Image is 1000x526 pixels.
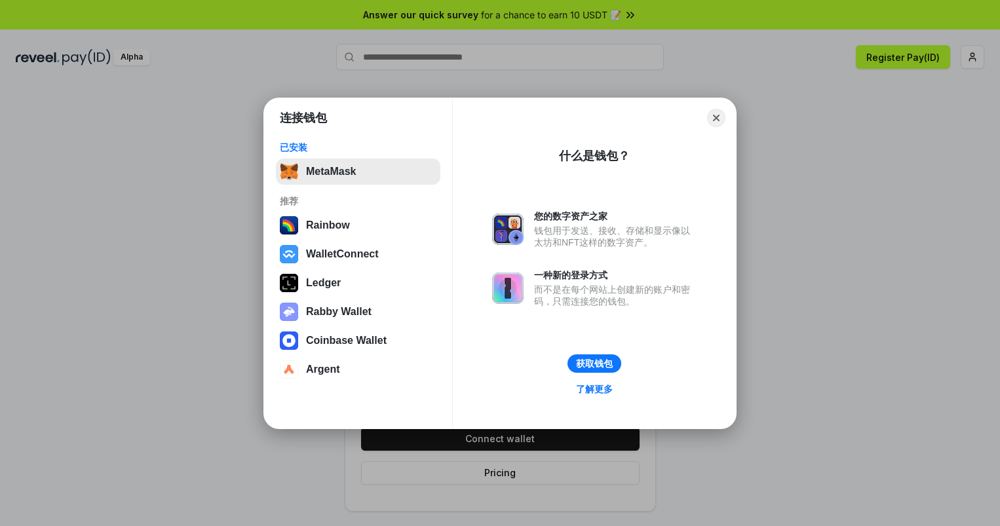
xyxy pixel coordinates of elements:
img: svg+xml,%3Csvg%20fill%3D%22none%22%20height%3D%2233%22%20viewBox%3D%220%200%2035%2033%22%20width%... [280,162,298,181]
div: WalletConnect [306,248,379,260]
img: svg+xml,%3Csvg%20width%3D%2228%22%20height%3D%2228%22%20viewBox%3D%220%200%2028%2028%22%20fill%3D... [280,331,298,350]
div: 什么是钱包？ [559,148,630,164]
img: svg+xml,%3Csvg%20xmlns%3D%22http%3A%2F%2Fwww.w3.org%2F2000%2Fsvg%22%20fill%3D%22none%22%20viewBox... [492,272,524,304]
button: Rabby Wallet [276,299,440,325]
div: Rabby Wallet [306,306,372,318]
button: Close [707,109,725,127]
h1: 连接钱包 [280,110,327,126]
div: 推荐 [280,195,436,207]
img: svg+xml,%3Csvg%20xmlns%3D%22http%3A%2F%2Fwww.w3.org%2F2000%2Fsvg%22%20fill%3D%22none%22%20viewBox... [280,303,298,321]
div: 已安装 [280,141,436,153]
div: 您的数字资产之家 [534,210,697,222]
img: svg+xml,%3Csvg%20xmlns%3D%22http%3A%2F%2Fwww.w3.org%2F2000%2Fsvg%22%20fill%3D%22none%22%20viewBox... [492,214,524,245]
div: 钱包用于发送、接收、存储和显示像以太坊和NFT这样的数字资产。 [534,225,697,248]
button: 获取钱包 [567,354,621,373]
div: Ledger [306,277,341,289]
button: Rainbow [276,212,440,238]
img: svg+xml,%3Csvg%20width%3D%2228%22%20height%3D%2228%22%20viewBox%3D%220%200%2028%2028%22%20fill%3D... [280,245,298,263]
button: MetaMask [276,159,440,185]
div: 一种新的登录方式 [534,269,697,281]
button: Coinbase Wallet [276,328,440,354]
div: MetaMask [306,166,356,178]
a: 了解更多 [568,381,621,398]
div: Rainbow [306,219,350,231]
div: Coinbase Wallet [306,335,387,347]
img: svg+xml,%3Csvg%20xmlns%3D%22http%3A%2F%2Fwww.w3.org%2F2000%2Fsvg%22%20width%3D%2228%22%20height%3... [280,274,298,292]
button: WalletConnect [276,241,440,267]
div: 获取钱包 [576,358,613,369]
button: Ledger [276,270,440,296]
button: Argent [276,356,440,383]
div: Argent [306,364,340,375]
div: 了解更多 [576,383,613,395]
img: svg+xml,%3Csvg%20width%3D%2228%22%20height%3D%2228%22%20viewBox%3D%220%200%2028%2028%22%20fill%3D... [280,360,298,379]
div: 而不是在每个网站上创建新的账户和密码，只需连接您的钱包。 [534,284,697,307]
img: svg+xml,%3Csvg%20width%3D%22120%22%20height%3D%22120%22%20viewBox%3D%220%200%20120%20120%22%20fil... [280,216,298,235]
